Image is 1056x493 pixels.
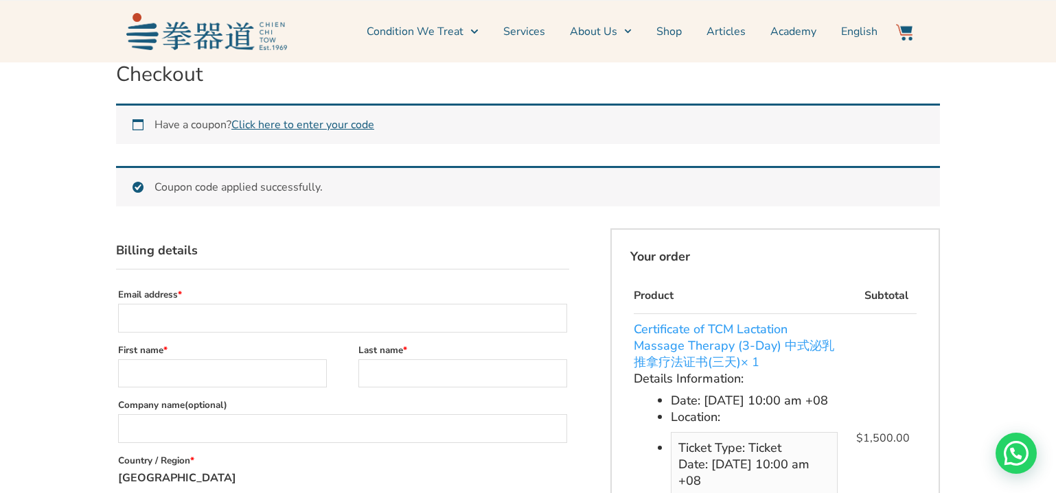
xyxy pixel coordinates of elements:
span: $ [856,431,863,446]
a: Academy [770,14,816,49]
h3: Billing details [116,228,569,269]
div: Have a coupon? [116,104,940,144]
img: Website Icon-03 [896,24,912,40]
span: (optional) [185,398,227,411]
a: Condition We Treat [367,14,478,49]
li: Location: [671,409,838,425]
label: Company name [118,396,567,414]
dt: Details Information: [634,370,834,387]
nav: Menu [294,14,877,49]
label: Email address [118,285,567,304]
a: Enter your coupon code [231,117,374,132]
label: Last name [358,341,567,359]
th: Product [634,278,845,314]
a: English [841,14,877,49]
strong: × 1 [741,354,759,370]
h1: Checkout [116,62,940,87]
a: About Us [570,14,632,49]
h3: Your order [610,228,940,278]
label: First name [118,341,327,359]
div: Coupon code applied successfully. [116,166,940,206]
strong: [GEOGRAPHIC_DATA] [118,470,236,485]
li: Date: [DATE] 10:00 am +08 [671,392,838,409]
th: Subtotal [845,278,917,314]
li: Date: [DATE] 10:00 am +08 [678,456,830,489]
a: Services [503,14,545,49]
li: Ticket Type: Ticket [678,440,830,456]
a: Shop [656,14,682,49]
bdi: 1,500.00 [856,431,910,446]
label: Country / Region [118,451,567,470]
a: Articles [707,14,746,49]
span: English [841,23,877,40]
